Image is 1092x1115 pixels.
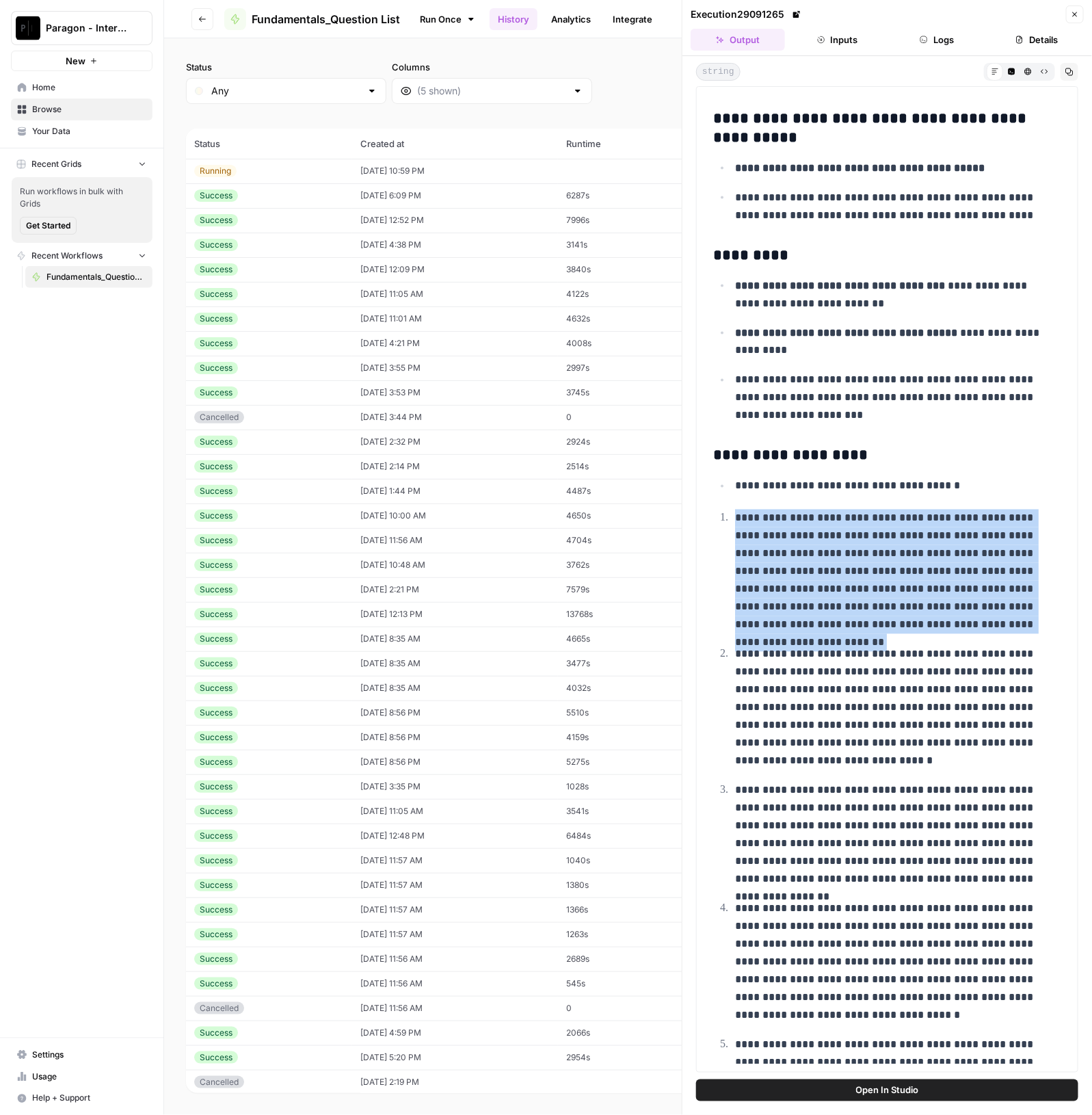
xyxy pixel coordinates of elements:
td: [DATE] 12:48 PM [352,824,558,848]
a: Your Data [11,120,152,142]
span: Help + Support [32,1092,146,1105]
a: Run Once [411,8,484,31]
div: Execution 29091265 [691,8,803,21]
td: [DATE] 4:21 PM [352,331,558,356]
button: Inputs [790,29,885,51]
span: Paragon - Internal Usage [46,21,129,35]
div: Success [194,608,238,620]
button: Recent Workflows [11,246,152,266]
td: 1380s [558,873,687,897]
div: Success [194,756,238,768]
td: 2954s [558,1045,687,1070]
div: Success [194,362,238,374]
td: 1263s [558,922,687,947]
td: [DATE] 11:57 AM [352,848,558,873]
td: [DATE] 12:09 PM [352,257,558,282]
div: Success [194,1051,238,1064]
td: [DATE] 8:35 AM [352,651,558,676]
span: Recent Workflows [31,250,103,262]
div: Cancelled [194,411,244,423]
div: Success [194,485,238,497]
span: Browse [32,103,146,116]
label: Status [186,60,386,74]
button: New [11,51,152,71]
div: Success [194,830,238,842]
span: Run workflows in bulk with Grids [20,185,144,210]
button: Details [989,29,1084,51]
td: 4008s [558,331,687,356]
td: 13768s [558,602,687,627]
td: 3840s [558,257,687,282]
div: Success [194,436,238,448]
div: Success [194,879,238,891]
td: [DATE] 8:35 AM [352,627,558,651]
input: Any [211,84,361,98]
td: 4650s [558,503,687,528]
div: Success [194,707,238,719]
a: Integrate [604,8,661,30]
td: [DATE] 2:32 PM [352,430,558,454]
td: [DATE] 8:56 PM [352,725,558,750]
td: [DATE] 11:57 AM [352,873,558,897]
div: Success [194,214,238,226]
td: [DATE] 11:57 AM [352,897,558,922]
span: Fundamentals_Question List [252,11,400,27]
td: [DATE] 11:56 AM [352,996,558,1021]
span: string [696,63,741,81]
td: [DATE] 8:35 AM [352,676,558,700]
th: Runtime [558,129,687,159]
td: [DATE] 3:55 PM [352,356,558,380]
td: [DATE] 12:52 PM [352,208,558,233]
td: 4632s [558,306,687,331]
td: 6287s [558,183,687,208]
td: 545s [558,971,687,996]
td: 6484s [558,824,687,848]
td: [DATE] 3:44 PM [352,405,558,430]
td: 3762s [558,553,687,577]
td: [DATE] 8:56 PM [352,750,558,774]
td: 1040s [558,848,687,873]
td: 3141s [558,233,687,257]
td: 1366s [558,897,687,922]
th: Status [186,129,352,159]
button: Open In Studio [696,1079,1078,1101]
input: (5 shown) [417,84,567,98]
span: Open In Studio [856,1084,919,1097]
div: Success [194,854,238,867]
div: Success [194,559,238,571]
div: Success [194,805,238,817]
button: Output [691,29,785,51]
td: [DATE] 11:57 AM [352,922,558,947]
td: [DATE] 3:35 PM [352,774,558,799]
span: Get Started [26,220,70,232]
td: 5510s [558,700,687,725]
td: 5275s [558,750,687,774]
td: [DATE] 11:05 AM [352,282,558,306]
a: Browse [11,99,152,120]
button: Logs [890,29,985,51]
div: Success [194,189,238,202]
td: 4704s [558,528,687,553]
span: Usage [32,1071,146,1083]
div: Success [194,928,238,941]
th: Created at [352,129,558,159]
td: [DATE] 12:13 PM [352,602,558,627]
div: Success [194,460,238,473]
div: Success [194,386,238,399]
a: Analytics [543,8,599,30]
div: Success [194,657,238,670]
td: [DATE] 10:48 AM [352,553,558,577]
td: 3477s [558,651,687,676]
a: Home [11,77,152,99]
td: 0 [558,996,687,1021]
td: [DATE] 2:14 PM [352,454,558,479]
td: 7579s [558,577,687,602]
div: Success [194,953,238,965]
button: Recent Grids [11,154,152,174]
span: Fundamentals_Question List [46,271,146,283]
div: Cancelled [194,1076,244,1088]
td: 2066s [558,1021,687,1045]
td: [DATE] 6:09 PM [352,183,558,208]
td: 2997s [558,356,687,380]
button: Get Started [20,217,77,235]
